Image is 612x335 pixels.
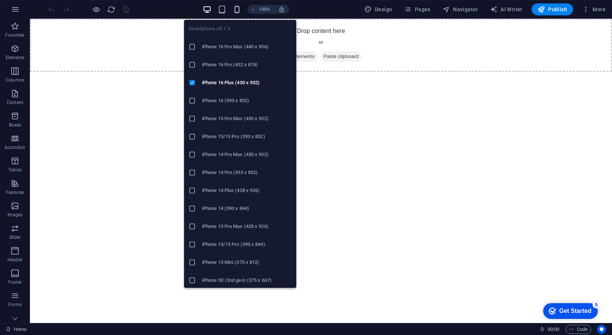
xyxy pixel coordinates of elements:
[6,189,24,195] p: Features
[55,1,63,9] div: 5
[553,326,554,332] span: :
[278,6,285,13] i: On resize automatically adjust zoom level to fit chosen device.
[361,3,395,15] div: Design (Ctrl+Alt+Y)
[7,212,23,218] p: Images
[364,6,392,13] span: Design
[532,3,573,15] button: Publish
[361,3,395,15] button: Design
[202,240,292,249] h6: iPhone 13/13 Pro (390 x 844)
[6,55,25,61] p: Elements
[259,5,271,14] h6: 100%
[8,279,22,285] p: Footer
[22,8,54,15] div: Get Started
[597,325,606,334] button: Usercentrics
[92,5,101,14] button: Click here to leave preview mode and continue editing
[401,3,433,15] button: Pages
[443,6,478,13] span: Navigator
[582,6,606,13] span: More
[579,3,609,15] button: More
[5,32,24,38] p: Favorites
[202,42,292,51] h6: iPhone 16 Pro Max (440 x 956)
[202,114,292,123] h6: iPhone 15 Pro Max (430 x 932)
[107,5,116,14] i: Reload page
[202,60,292,69] h6: iPhone 16 Pro (402 x 874)
[4,144,25,150] p: Accordion
[202,78,292,87] h6: iPhone 16 Plus (430 x 932)
[7,257,22,263] p: Header
[6,325,27,334] a: Click to cancel selection. Double-click to open Pages
[248,5,274,14] button: 100%
[8,302,22,308] p: Forms
[202,186,292,195] h6: iPhone 14 Plus (428 x 926)
[9,122,21,128] p: Boxes
[6,4,61,19] div: Get Started 5 items remaining, 0% complete
[291,33,332,43] span: Paste clipboard
[202,276,292,285] h6: iPhone SE (2nd gen) (375 x 667)
[404,6,430,13] span: Pages
[540,325,560,334] h6: Session time
[490,6,523,13] span: AI Writer
[202,168,292,177] h6: iPhone 14 Pro (393 x 852)
[8,167,22,173] p: Tables
[202,150,292,159] h6: iPhone 14 Pro Max (430 x 932)
[202,222,292,231] h6: iPhone 13 Pro Max (428 x 926)
[569,325,588,334] span: Code
[202,132,292,141] h6: iPhone 15/15 Pro (393 x 852)
[487,3,526,15] button: AI Writer
[538,6,567,13] span: Publish
[202,258,292,267] h6: iPhone 13 Mini (375 x 812)
[202,96,292,105] h6: iPhone 16 (393 x 852)
[566,325,591,334] button: Code
[9,234,21,240] p: Slider
[440,3,481,15] button: Navigator
[251,33,288,43] span: Add elements
[107,5,116,14] button: reload
[548,325,559,334] span: 00 00
[202,204,292,213] h6: iPhone 14 (390 x 844)
[6,77,24,83] p: Columns
[7,100,23,106] p: Content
